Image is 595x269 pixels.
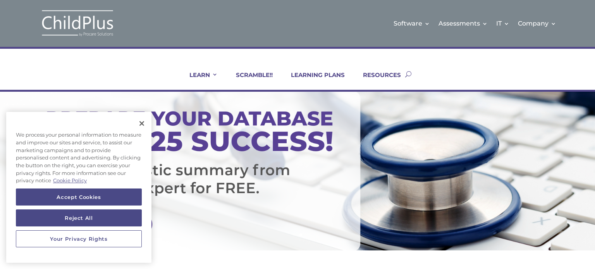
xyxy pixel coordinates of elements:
[293,233,296,236] a: 1
[6,127,151,188] div: We process your personal information to measure and improve our sites and service, to assist our ...
[6,112,151,263] div: Privacy
[16,209,142,226] button: Reject All
[394,8,430,39] a: Software
[53,177,87,183] a: More information about your privacy, opens in a new tab
[439,8,488,39] a: Assessments
[353,71,401,90] a: RESOURCES
[16,188,142,206] button: Accept Cookies
[518,8,556,39] a: Company
[6,112,151,263] div: Cookie banner
[226,71,273,90] a: SCRAMBLE!!
[496,8,509,39] a: IT
[180,71,218,90] a: LEARN
[299,233,302,236] a: 2
[281,71,345,90] a: LEARNING PLANS
[16,230,142,247] button: Your Privacy Rights
[133,115,150,132] button: Close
